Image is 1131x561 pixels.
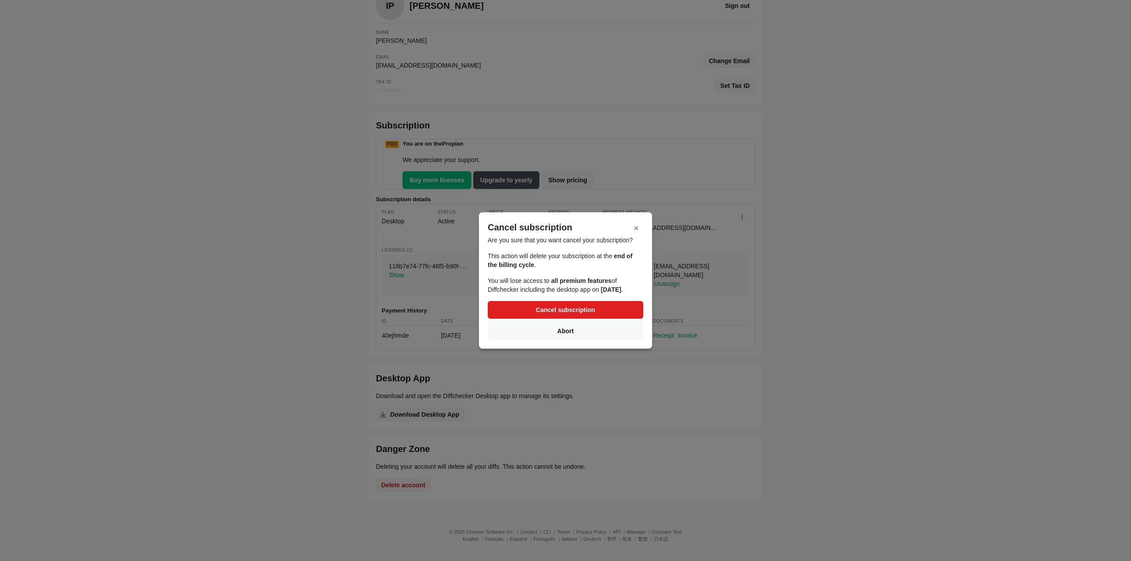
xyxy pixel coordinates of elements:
p: Are you sure that you want cancel your subscription? [488,236,643,245]
button: Close modal [629,221,643,235]
button: Cancel subscription [488,301,643,319]
span: Cancel subscription [534,305,597,314]
button: Abort [488,322,643,340]
p: This action will delete your subscription at the . [488,252,643,269]
strong: all premium features [551,277,611,284]
h2: Cancel subscription [488,221,643,236]
strong: [DATE] [601,286,621,293]
p: You will lose access to of Diffchecker including the desktop app on . [488,276,643,294]
strong: end of the billing cycle [488,252,633,268]
span: Abort [555,327,575,335]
